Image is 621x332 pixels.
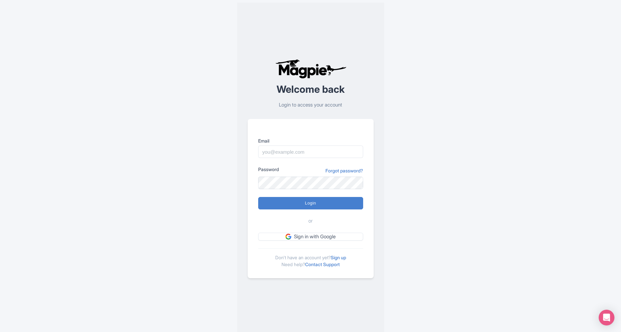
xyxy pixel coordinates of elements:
a: Sign up [331,255,346,260]
label: Password [258,166,279,173]
span: or [308,217,313,225]
div: Don't have an account yet? Need help? [258,248,363,268]
div: Open Intercom Messenger [599,310,614,325]
input: Login [258,197,363,209]
label: Email [258,137,363,144]
img: google.svg [285,234,291,240]
a: Sign in with Google [258,233,363,241]
input: you@example.com [258,146,363,158]
a: Forgot password? [325,167,363,174]
a: Contact Support [305,262,340,267]
img: logo-ab69f6fb50320c5b225c76a69d11143b.png [274,59,347,79]
p: Login to access your account [248,101,374,109]
h2: Welcome back [248,84,374,95]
